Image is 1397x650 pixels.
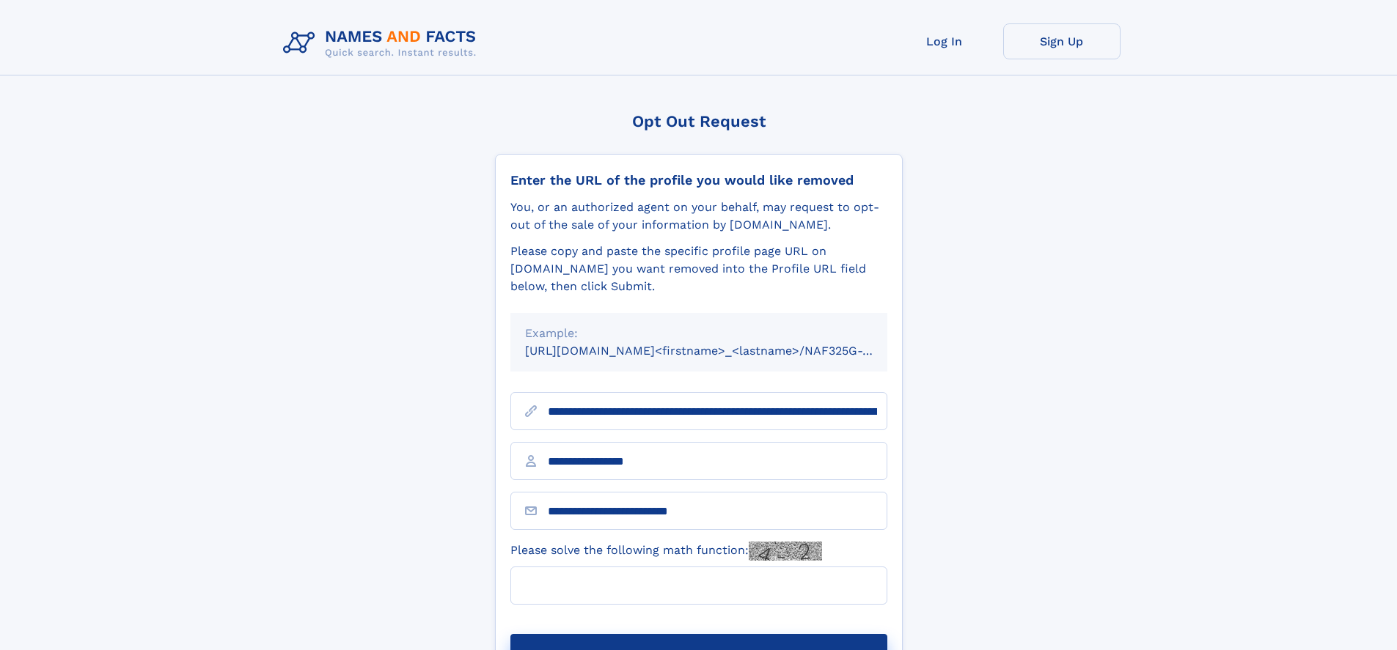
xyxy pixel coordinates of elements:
img: Logo Names and Facts [277,23,488,63]
a: Sign Up [1003,23,1121,59]
a: Log In [886,23,1003,59]
label: Please solve the following math function: [510,542,822,561]
div: Opt Out Request [495,112,903,130]
div: Example: [525,325,873,342]
small: [URL][DOMAIN_NAME]<firstname>_<lastname>/NAF325G-xxxxxxxx [525,344,915,358]
div: You, or an authorized agent on your behalf, may request to opt-out of the sale of your informatio... [510,199,887,234]
div: Please copy and paste the specific profile page URL on [DOMAIN_NAME] you want removed into the Pr... [510,243,887,295]
div: Enter the URL of the profile you would like removed [510,172,887,188]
